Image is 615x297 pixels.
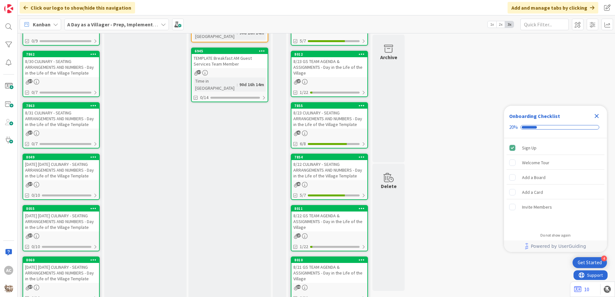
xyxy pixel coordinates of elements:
div: [DATE] [DATE] CULINARY - SEATING ARRANGEMENTS AND NUMBERS - Day in the Life of the Village Template [23,212,99,231]
img: Visit kanbanzone.com [4,4,13,13]
a: 78548/22 CULINARY - SEATING ARRANGEMENTS AND NUMBERS - Day in the Life of the Village Template5/7 [291,154,368,200]
div: [DATE] [DATE] CULINARY - SEATING ARRANGEMENTS AND NUMBERS - Day in the Life of the Village Template [23,160,99,180]
a: 10 [574,285,589,293]
div: [DATE] [DATE] CULINARY - SEATING ARRANGEMENTS AND NUMBERS - Day in the Life of the Village Template [23,263,99,283]
div: 7854 [294,155,367,159]
span: 30 [297,285,301,289]
div: 8049 [26,155,99,159]
div: 90d 16h 14m [238,81,266,88]
span: 1/22 [300,243,308,250]
span: Kanban [33,21,50,28]
span: 42 [297,182,301,186]
div: 8049[DATE] [DATE] CULINARY - SEATING ARRANGEMENTS AND NUMBERS - Day in the Life of the Village Te... [23,154,99,180]
div: 6945 [192,48,268,54]
span: 0/10 [32,192,40,199]
span: 0/10 [32,243,40,250]
div: Add a Card [522,188,543,196]
div: 8010 [291,257,367,263]
div: TEMPLATE Breakfast AM Guest Services Team Member [192,54,268,68]
span: 37 [197,70,201,74]
div: 8/22 CULINARY - SEATING ARRANGEMENTS AND NUMBERS - Day in the Life of the Village Template [291,160,367,180]
div: 78548/22 CULINARY - SEATING ARRANGEMENTS AND NUMBERS - Day in the Life of the Village Template [291,154,367,180]
span: : [237,81,238,88]
div: 8055 [23,206,99,212]
span: 37 [28,130,32,135]
span: 27 [297,79,301,83]
div: Welcome Tour [522,159,549,166]
div: 7855 [294,104,367,108]
span: 0/7 [32,140,38,147]
span: 37 [28,233,32,238]
span: 1x [488,21,496,28]
div: Delete [381,182,397,190]
div: 7854 [291,154,367,160]
div: 80108/21 GS TEAM AGENDA & ASSIGNMENTS - Day in the Life of the Village [291,257,367,283]
a: 8055[DATE] [DATE] CULINARY - SEATING ARRANGEMENTS AND NUMBERS - Day in the Life of the Village Te... [23,205,100,251]
b: A Day as a Villager - Prep, Implement and Execute [67,21,182,28]
div: Add a Card is incomplete. [507,185,604,199]
div: Archive [380,53,397,61]
div: 7862 [23,51,99,57]
div: 8010 [294,258,367,262]
a: 80118/22 GS TEAM AGENDA & ASSIGNMENTS - Day in the Life of the Village1/22 [291,205,368,251]
span: 5/7 [300,192,306,199]
div: 6945 [195,49,268,53]
div: Get Started [578,259,602,266]
span: Powered by UserGuiding [531,242,586,250]
div: 20% [509,124,518,130]
div: 6945TEMPLATE Breakfast AM Guest Services Team Member [192,48,268,68]
div: Footer [504,240,607,252]
div: 8/23 GS TEAM AGENDA & ASSIGNMENTS - Day in the Life of the Village [291,57,367,77]
div: 8/23 CULINARY - SEATING ARRANGEMENTS AND NUMBERS - Day in the Life of the Village Template [291,109,367,129]
span: 6/8 [300,140,306,147]
a: 80128/23 GS TEAM AGENDA & ASSIGNMENTS - Day in the Life of the Village1/22 [291,51,368,97]
div: Invite Members [522,203,552,211]
a: 6945TEMPLATE Breakfast AM Guest Services Team MemberTime in [GEOGRAPHIC_DATA]:90d 16h 14m0/14 [191,48,268,102]
div: Checklist Container [504,106,607,252]
div: Checklist progress: 20% [509,124,602,130]
span: 42 [297,130,301,135]
div: Add a Board is incomplete. [507,170,604,184]
div: Sign Up [522,144,537,152]
div: 8049 [23,154,99,160]
span: 0/7 [32,89,38,96]
div: 8060 [23,257,99,263]
input: Quick Filter... [520,19,569,30]
div: 78628/30 CULINARY - SEATING ARRANGEMENTS AND NUMBERS - Day in the Life of the Village Template [23,51,99,77]
span: 1/22 [300,89,308,96]
span: 0/14 [200,94,208,101]
div: 8012 [291,51,367,57]
span: 37 [28,182,32,186]
a: 78628/30 CULINARY - SEATING ARRANGEMENTS AND NUMBERS - Day in the Life of the Village Template0/7 [23,51,100,97]
div: 80118/22 GS TEAM AGENDA & ASSIGNMENTS - Day in the Life of the Village [291,206,367,231]
a: 8049[DATE] [DATE] CULINARY - SEATING ARRANGEMENTS AND NUMBERS - Day in the Life of the Village Te... [23,154,100,200]
a: Powered by UserGuiding [507,240,604,252]
div: 7855 [291,103,367,109]
span: Support [14,1,29,9]
div: 80128/23 GS TEAM AGENDA & ASSIGNMENTS - Day in the Life of the Village [291,51,367,77]
div: 8012 [294,52,367,57]
a: 78558/23 CULINARY - SEATING ARRANGEMENTS AND NUMBERS - Day in the Life of the Village Template6/8 [291,102,368,148]
div: 8055[DATE] [DATE] CULINARY - SEATING ARRANGEMENTS AND NUMBERS - Day in the Life of the Village Te... [23,206,99,231]
div: 8/30 CULINARY - SEATING ARRANGEMENTS AND NUMBERS - Day in the Life of the Village Template [23,57,99,77]
div: Invite Members is incomplete. [507,200,604,214]
span: 2x [496,21,505,28]
div: 8011 [294,206,367,211]
div: Checklist items [504,138,607,229]
div: Add and manage tabs by clicking [508,2,598,14]
div: 8060 [26,258,99,262]
div: 8/22 GS TEAM AGENDA & ASSIGNMENTS - Day in the Life of the Village [291,212,367,231]
a: 78638/31 CULINARY - SEATING ARRANGEMENTS AND NUMBERS - Day in the Life of the Village Template0/7 [23,102,100,148]
div: 7863 [26,104,99,108]
div: 8011 [291,206,367,212]
span: 0/9 [32,38,38,44]
div: 8055 [26,206,99,211]
div: 8/21 GS TEAM AGENDA & ASSIGNMENTS - Day in the Life of the Village [291,263,367,283]
span: 37 [28,79,32,83]
div: Close Checklist [592,111,602,121]
span: 5/7 [300,38,306,44]
div: Time in [GEOGRAPHIC_DATA] [194,77,237,92]
div: Sign Up is complete. [507,141,604,155]
div: 4 [601,256,607,261]
span: 27 [297,233,301,238]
